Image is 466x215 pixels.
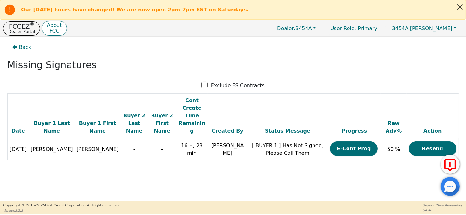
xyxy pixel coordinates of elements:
span: All Rights Reserved. [87,203,122,207]
div: Buyer 1 First Name [76,120,119,135]
p: FCCEZ [8,23,35,29]
p: About [47,23,62,28]
div: Status Message [249,127,326,135]
td: [PERSON_NAME] [208,138,247,160]
button: Close alert [454,0,466,13]
td: 16 H, 23 min [176,138,208,160]
td: [ BUYER 1 ] Has Not Signed, Please Call Them [247,138,328,160]
button: Report Error to FCC [441,155,460,174]
p: Primary [324,22,384,35]
span: 3454A [277,25,312,31]
h2: Missing Signatures [7,59,459,71]
span: Cont Create Time Remaining [179,97,205,134]
button: E-Cont Prog [330,141,378,156]
span: - [133,146,135,152]
td: [DATE] [7,138,29,160]
p: Copyright © 2015- 2025 First Credit Corporation. [3,203,122,208]
p: 54:48 [423,208,463,212]
span: - [161,146,163,152]
span: [PERSON_NAME] [31,146,73,152]
button: Resend [409,141,456,156]
div: Date [9,127,28,135]
div: Buyer 2 Last Name [122,112,147,135]
div: Raw Adv% [382,120,405,135]
span: Dealer: [277,25,295,31]
p: Exclude FS Contracts [211,82,265,89]
span: 50 % [387,146,400,152]
p: FCC [47,29,62,34]
p: Dealer Portal [8,29,35,34]
div: Buyer 1 Last Name [30,120,73,135]
span: 3454A: [392,25,410,31]
span: [PERSON_NAME] [77,146,119,152]
div: Buyer 2 First Name [150,112,175,135]
button: Back [7,40,37,55]
p: Version 3.2.3 [3,208,122,213]
a: User Role: Primary [324,22,384,35]
p: Session Time Remaining: [423,203,463,208]
div: Progress [330,127,379,135]
b: Our [DATE] hours have changed! We are now open 2pm-7pm EST on Saturdays. [21,7,249,13]
sup: ® [30,22,35,27]
span: [PERSON_NAME] [392,25,452,31]
span: Action [423,128,442,134]
button: AboutFCC [42,21,67,36]
span: Back [19,43,31,51]
button: Dealer:3454A [270,23,322,33]
span: User Role : [330,25,356,31]
button: 3454A:[PERSON_NAME] [385,23,463,33]
div: Created By [209,127,246,135]
button: FCCEZ®Dealer Portal [3,21,40,36]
